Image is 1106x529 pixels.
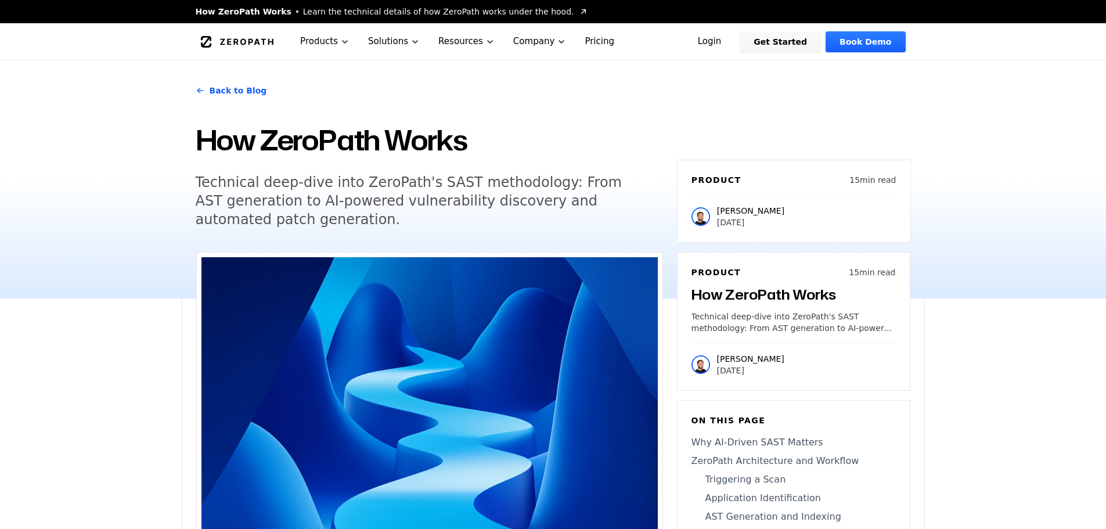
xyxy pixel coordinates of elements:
a: Back to Blog [196,74,267,107]
h6: Product [691,174,741,186]
nav: Global [182,23,925,60]
h1: How ZeroPath Works [196,121,663,159]
button: Company [504,23,576,60]
a: AST Generation and Indexing [691,510,896,524]
a: Book Demo [826,31,905,52]
p: 15 min read [849,174,896,186]
h3: How ZeroPath Works [691,285,896,304]
h5: Technical deep-dive into ZeroPath's SAST methodology: From AST generation to AI-powered vulnerabi... [196,173,642,229]
a: Triggering a Scan [691,473,896,487]
a: Login [684,31,736,52]
h6: Product [691,267,741,278]
img: Raphael Karger [691,355,710,374]
a: How ZeroPath WorksLearn the technical details of how ZeroPath works under the hood. [196,6,588,17]
p: 15 min read [849,267,895,278]
p: [PERSON_NAME] [717,205,784,217]
button: Resources [429,23,504,60]
p: [DATE] [717,217,784,228]
p: [PERSON_NAME] [717,353,784,365]
span: Learn the technical details of how ZeroPath works under the hood. [303,6,574,17]
button: Solutions [359,23,429,60]
button: Products [291,23,359,60]
a: Get Started [740,31,821,52]
p: [DATE] [717,365,784,376]
p: Technical deep-dive into ZeroPath's SAST methodology: From AST generation to AI-powered vulnerabi... [691,311,896,334]
a: Pricing [575,23,624,60]
a: Why AI-Driven SAST Matters [691,436,896,449]
h6: On this page [691,415,896,426]
img: Raphael Karger [691,207,710,226]
a: Application Identification [691,491,896,505]
span: How ZeroPath Works [196,6,291,17]
a: ZeroPath Architecture and Workflow [691,454,896,468]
